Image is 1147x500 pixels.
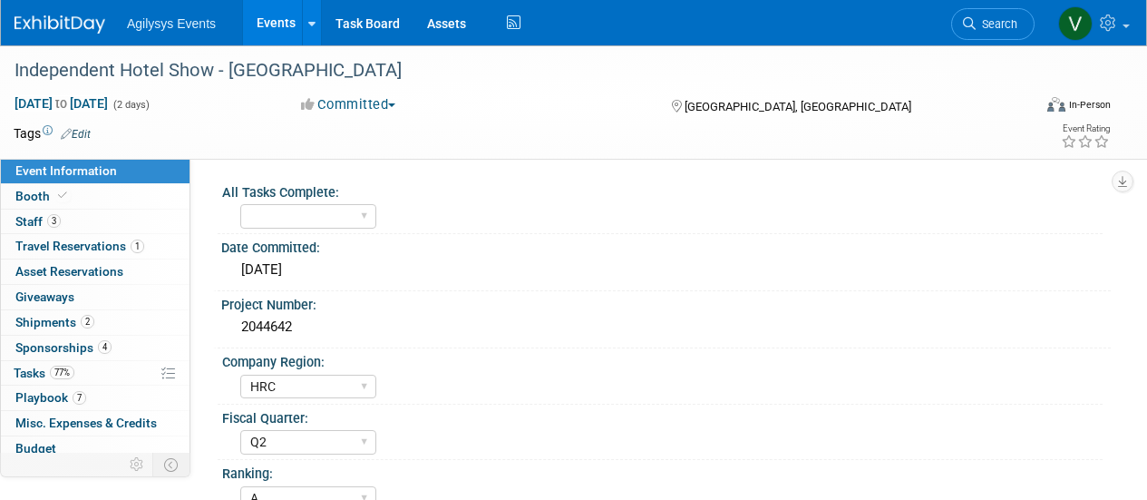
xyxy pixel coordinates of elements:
[53,96,70,111] span: to
[15,390,86,405] span: Playbook
[153,453,190,476] td: Toggle Event Tabs
[1,210,190,234] a: Staff3
[685,100,911,113] span: [GEOGRAPHIC_DATA], [GEOGRAPHIC_DATA]
[222,460,1103,483] div: Ranking:
[951,8,1035,40] a: Search
[1,159,190,183] a: Event Information
[1,184,190,209] a: Booth
[58,191,67,201] i: Booth reservation complete
[15,163,117,178] span: Event Information
[1,260,190,284] a: Asset Reservations
[950,94,1111,122] div: Event Format
[61,128,91,141] a: Edit
[1061,124,1110,133] div: Event Rating
[131,240,144,253] span: 1
[1,361,190,386] a: Tasks77%
[1,234,190,259] a: Travel Reservations1
[81,315,94,328] span: 2
[221,291,1111,314] div: Project Number:
[976,17,1017,31] span: Search
[1068,98,1111,112] div: In-Person
[15,441,56,456] span: Budget
[1058,6,1093,41] img: Vaitiare Munoz
[15,189,71,203] span: Booth
[15,315,94,329] span: Shipments
[98,340,112,354] span: 4
[14,366,74,380] span: Tasks
[235,313,1097,341] div: 2044642
[15,289,74,304] span: Giveaways
[15,15,105,34] img: ExhibitDay
[1,336,190,360] a: Sponsorships4
[47,214,61,228] span: 3
[235,256,1097,284] div: [DATE]
[222,405,1103,427] div: Fiscal Quarter:
[50,366,74,379] span: 77%
[1,386,190,410] a: Playbook7
[127,16,216,31] span: Agilysys Events
[112,99,150,111] span: (2 days)
[1047,97,1065,112] img: Format-Inperson.png
[73,391,86,405] span: 7
[122,453,153,476] td: Personalize Event Tab Strip
[1,411,190,436] a: Misc. Expenses & Credits
[15,340,112,355] span: Sponsorships
[222,179,1103,201] div: All Tasks Complete:
[221,234,1111,257] div: Date Committed:
[8,54,1017,87] div: Independent Hotel Show - [GEOGRAPHIC_DATA]
[15,264,123,279] span: Asset Reservations
[222,348,1103,371] div: Company Region:
[15,239,144,253] span: Travel Reservations
[15,416,157,430] span: Misc. Expenses & Credits
[1,285,190,309] a: Giveaways
[15,214,61,229] span: Staff
[295,95,403,114] button: Committed
[1,310,190,335] a: Shipments2
[1,436,190,461] a: Budget
[14,95,109,112] span: [DATE] [DATE]
[14,124,91,142] td: Tags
